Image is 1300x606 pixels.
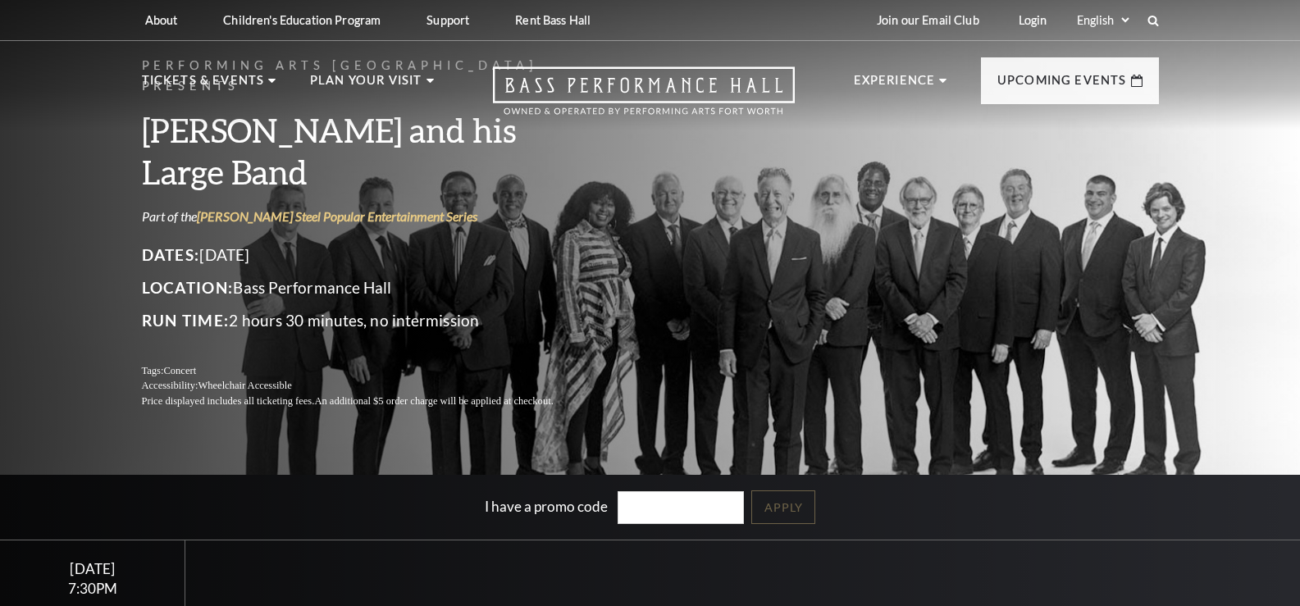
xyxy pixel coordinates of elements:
div: 7:30PM [20,581,166,595]
p: [DATE] [142,242,593,268]
a: [PERSON_NAME] Steel Popular Entertainment Series [197,208,477,224]
span: Run Time: [142,311,230,330]
p: Tickets & Events [142,71,265,100]
p: Tags: [142,363,593,379]
p: Rent Bass Hall [515,13,591,27]
p: Experience [854,71,936,100]
span: Wheelchair Accessible [198,380,291,391]
select: Select: [1074,12,1132,28]
p: Support [426,13,469,27]
p: 2 hours 30 minutes, no intermission [142,308,593,334]
span: Dates: [142,245,200,264]
span: Concert [163,365,196,376]
label: I have a promo code [485,497,608,514]
span: An additional $5 order charge will be applied at checkout. [314,395,553,407]
p: Plan Your Visit [310,71,422,100]
h3: [PERSON_NAME] and his Large Band [142,109,593,193]
p: Part of the [142,207,593,226]
p: Accessibility: [142,378,593,394]
p: About [145,13,178,27]
p: Upcoming Events [997,71,1127,100]
span: Location: [142,278,234,297]
div: [DATE] [20,560,166,577]
p: Price displayed includes all ticketing fees. [142,394,593,409]
p: Children's Education Program [223,13,381,27]
p: Bass Performance Hall [142,275,593,301]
